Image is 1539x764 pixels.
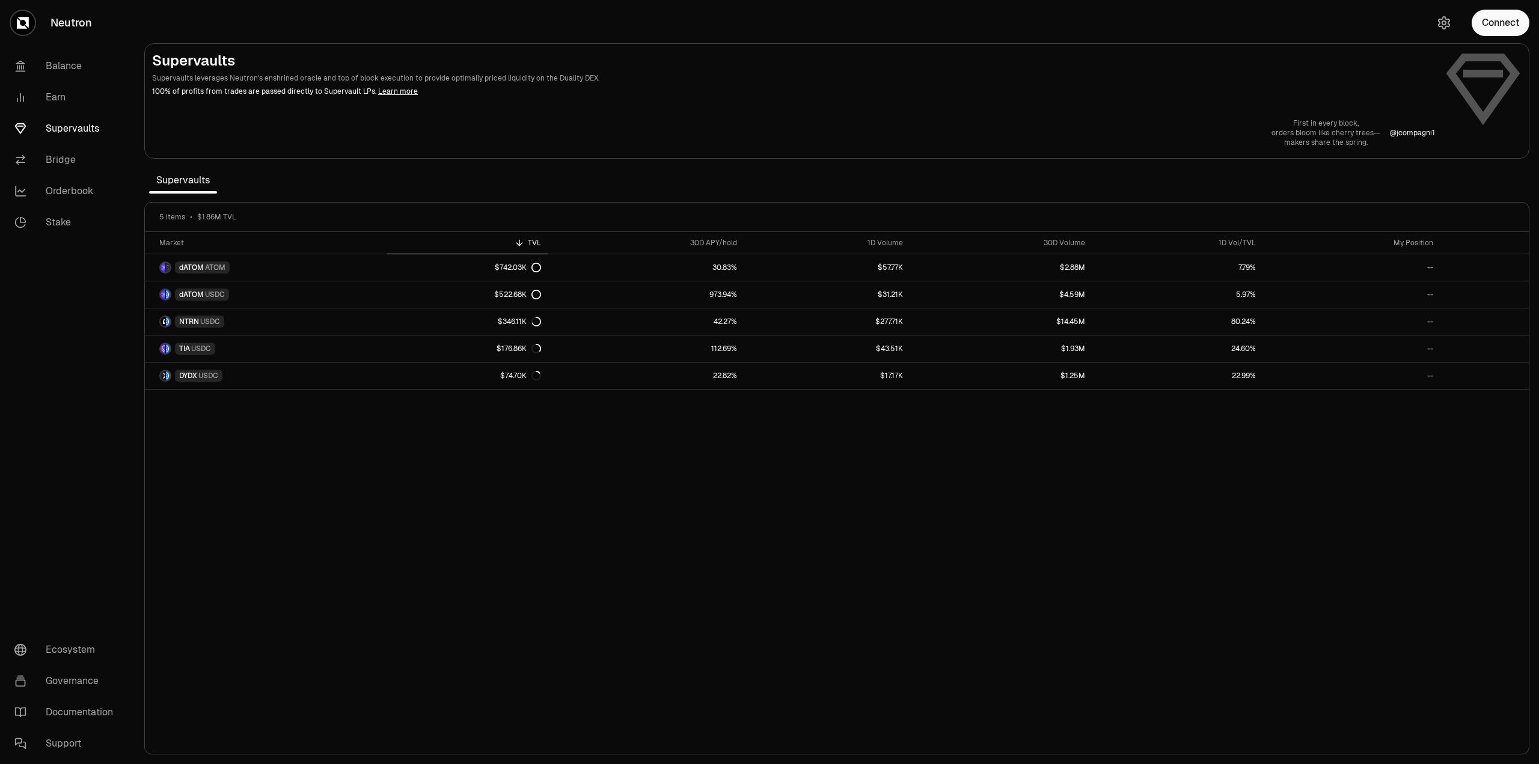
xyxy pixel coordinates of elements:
a: -- [1263,308,1440,335]
div: 30D APY/hold [555,238,737,248]
span: $1.86M TVL [197,212,236,222]
h2: Supervaults [152,51,1435,70]
img: USDC Logo [166,290,170,299]
p: @ jcompagni1 [1390,128,1435,138]
a: NTRN LogoUSDC LogoNTRNUSDC [145,308,387,335]
a: 973.94% [548,281,744,308]
a: $57.77K [744,254,910,281]
span: USDC [205,290,225,299]
div: $74.70K [500,371,541,380]
a: dATOM LogoATOM LogodATOMATOM [145,254,387,281]
div: $742.03K [495,263,541,272]
div: $346.11K [498,317,541,326]
a: Earn [5,82,130,113]
img: USDC Logo [166,317,170,326]
span: Supervaults [149,168,217,192]
span: dATOM [179,290,204,299]
a: 7.79% [1092,254,1263,281]
a: -- [1263,362,1440,389]
a: First in every block,orders bloom like cherry trees—makers share the spring. [1271,118,1380,147]
a: $17.17K [744,362,910,389]
span: 5 items [159,212,185,222]
a: -- [1263,281,1440,308]
div: 1D Volume [751,238,903,248]
span: DYDX [179,371,197,380]
a: $31.21K [744,281,910,308]
a: 22.99% [1092,362,1263,389]
a: 42.27% [548,308,744,335]
div: 30D Volume [917,238,1085,248]
p: 100% of profits from trades are passed directly to Supervault LPs. [152,86,1435,97]
img: dATOM Logo [161,263,165,272]
a: $522.68K [387,281,548,308]
a: $2.88M [910,254,1092,281]
div: $176.86K [497,344,541,353]
button: Connect [1472,10,1529,36]
span: TIA [179,344,190,353]
a: 112.69% [548,335,744,362]
a: $74.70K [387,362,548,389]
a: -- [1263,254,1440,281]
a: -- [1263,335,1440,362]
a: 80.24% [1092,308,1263,335]
img: TIA Logo [161,344,165,353]
span: dATOM [179,263,204,272]
a: $1.93M [910,335,1092,362]
img: DYDX Logo [161,371,165,380]
span: USDC [198,371,218,380]
a: $1.25M [910,362,1092,389]
a: Support [5,728,130,759]
a: Orderbook [5,176,130,207]
div: $522.68K [494,290,541,299]
a: Stake [5,207,130,238]
p: orders bloom like cherry trees— [1271,128,1380,138]
span: USDC [200,317,220,326]
a: $277.71K [744,308,910,335]
a: $4.59M [910,281,1092,308]
span: USDC [191,344,211,353]
a: @jcompagni1 [1390,128,1435,138]
p: makers share the spring. [1271,138,1380,147]
img: USDC Logo [166,371,170,380]
span: ATOM [205,263,225,272]
div: 1D Vol/TVL [1100,238,1256,248]
a: Bridge [5,144,130,176]
p: First in every block, [1271,118,1380,128]
a: 30.83% [548,254,744,281]
a: $742.03K [387,254,548,281]
a: $176.86K [387,335,548,362]
p: Supervaults leverages Neutron's enshrined oracle and top of block execution to provide optimally ... [152,73,1435,84]
a: Learn more [378,87,418,96]
a: DYDX LogoUSDC LogoDYDXUSDC [145,362,387,389]
a: 22.82% [548,362,744,389]
a: 24.60% [1092,335,1263,362]
img: ATOM Logo [166,263,170,272]
div: My Position [1270,238,1433,248]
a: $14.45M [910,308,1092,335]
a: Balance [5,50,130,82]
a: Governance [5,665,130,697]
span: NTRN [179,317,199,326]
img: USDC Logo [166,344,170,353]
img: dATOM Logo [161,290,165,299]
a: $346.11K [387,308,548,335]
img: NTRN Logo [161,317,165,326]
a: Supervaults [5,113,130,144]
div: TVL [394,238,541,248]
a: Ecosystem [5,634,130,665]
a: $43.51K [744,335,910,362]
div: Market [159,238,380,248]
a: dATOM LogoUSDC LogodATOMUSDC [145,281,387,308]
a: Documentation [5,697,130,728]
a: TIA LogoUSDC LogoTIAUSDC [145,335,387,362]
a: 5.97% [1092,281,1263,308]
